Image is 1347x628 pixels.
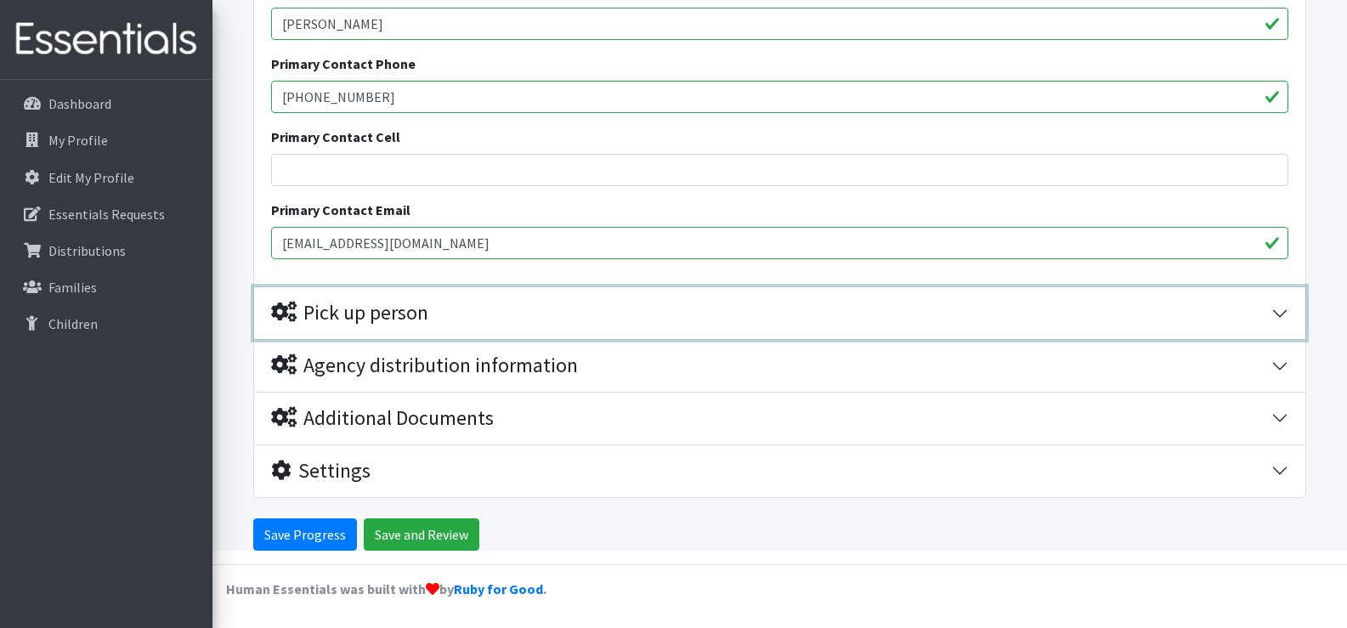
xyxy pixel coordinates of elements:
[7,307,206,341] a: Children
[7,123,206,157] a: My Profile
[364,518,479,551] input: Save and Review
[271,301,428,325] div: Pick up person
[7,234,206,268] a: Distributions
[253,518,357,551] input: Save Progress
[48,95,111,112] p: Dashboard
[254,287,1305,339] button: Pick up person
[271,406,494,431] div: Additional Documents
[254,340,1305,392] button: Agency distribution information
[254,393,1305,444] button: Additional Documents
[48,242,126,259] p: Distributions
[7,87,206,121] a: Dashboard
[48,315,98,332] p: Children
[271,54,416,74] label: Primary Contact Phone
[226,580,546,597] strong: Human Essentials was built with by .
[271,200,410,220] label: Primary Contact Email
[48,206,165,223] p: Essentials Requests
[7,11,206,68] img: HumanEssentials
[7,270,206,304] a: Families
[48,169,134,186] p: Edit My Profile
[7,197,206,231] a: Essentials Requests
[454,580,543,597] a: Ruby for Good
[271,127,400,147] label: Primary Contact Cell
[254,445,1305,497] button: Settings
[7,161,206,195] a: Edit My Profile
[48,132,108,149] p: My Profile
[271,459,371,484] div: Settings
[271,354,578,378] div: Agency distribution information
[48,279,97,296] p: Families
